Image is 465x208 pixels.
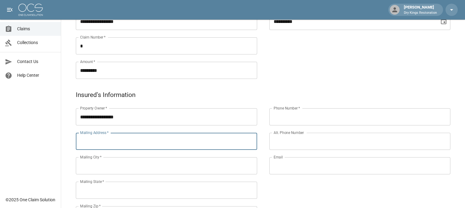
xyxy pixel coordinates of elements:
p: Dry Kings Restoration [404,10,437,16]
label: Phone Number [274,106,300,111]
span: Collections [17,39,56,46]
img: ocs-logo-white-transparent.png [18,4,43,16]
div: [PERSON_NAME] [401,4,439,15]
label: Mailing City [80,154,102,160]
label: Mailing State [80,179,104,184]
label: Mailing Address [80,130,109,135]
button: Choose date, selected date is Mar 31, 2025 [437,15,450,28]
label: Claim Number [80,35,105,40]
span: Help Center [17,72,56,79]
span: Contact Us [17,58,56,65]
div: © 2025 One Claim Solution [6,197,55,203]
button: open drawer [4,4,16,16]
span: Claims [17,26,56,32]
label: Alt. Phone Number [274,130,304,135]
label: Email [274,154,283,160]
label: Property Owner [80,106,107,111]
label: Amount [80,59,95,64]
